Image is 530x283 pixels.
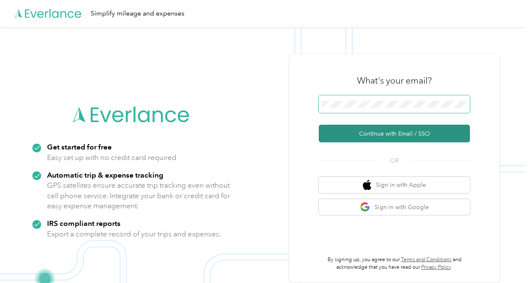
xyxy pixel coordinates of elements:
p: By signing up, you agree to our and acknowledge that you have read our . [319,256,470,271]
h3: What's your email? [357,75,432,86]
p: GPS satellites ensure accurate trip tracking even without cell phone service. Integrate your bank... [47,180,231,211]
a: Privacy Policy [421,264,451,270]
strong: IRS compliant reports [47,219,121,228]
div: Simplify mileage and expenses [91,8,184,19]
strong: Get started for free [47,142,112,151]
a: Terms and Conditions [401,257,451,263]
strong: Automatic trip & expense tracking [47,170,163,179]
button: apple logoSign in with Apple [319,177,470,193]
p: Easy set up with no credit card required [47,152,176,163]
img: google logo [360,202,370,212]
img: apple logo [363,180,371,190]
span: OR [380,156,409,165]
button: Continue with Email / SSO [319,125,470,142]
p: Export a complete record of your trips and expenses. [47,229,221,239]
button: google logoSign in with Google [319,199,470,215]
